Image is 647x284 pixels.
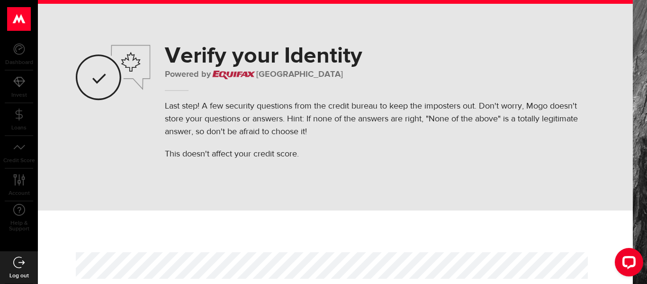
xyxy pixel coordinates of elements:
span: [GEOGRAPHIC_DATA] [256,70,343,79]
h1: Verify your Identity [165,44,595,69]
iframe: LiveChat chat widget [607,244,647,284]
img: Equifax [211,70,256,80]
p: This doesn't affect your credit score. [165,148,595,161]
span: Powered by [165,70,211,79]
p: Last step! A few security questions from the credit bureau to keep the imposters out. Don't worry... [165,100,595,138]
